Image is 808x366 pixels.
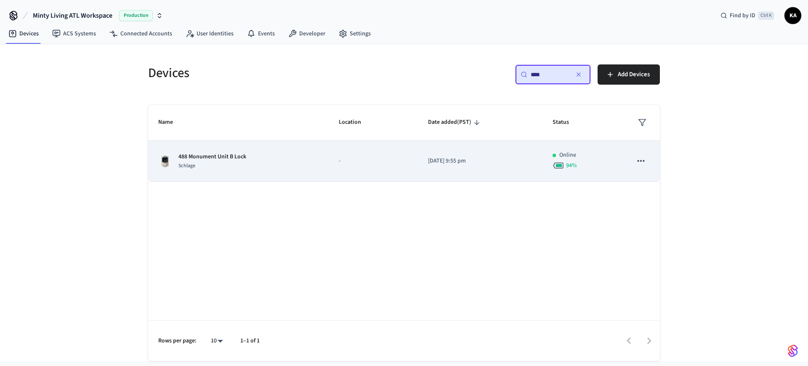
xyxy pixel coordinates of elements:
[428,157,532,166] p: [DATE] 9:55 pm
[714,8,781,23] div: Find by IDCtrl K
[730,11,755,20] span: Find by ID
[158,116,184,129] span: Name
[339,157,408,166] p: -
[618,69,650,80] span: Add Devices
[428,116,482,129] span: Date added(PST)
[103,26,179,41] a: Connected Accounts
[148,105,660,182] table: sticky table
[158,337,197,345] p: Rows per page:
[339,116,372,129] span: Location
[240,337,260,345] p: 1–1 of 1
[282,26,332,41] a: Developer
[566,161,577,170] span: 94 %
[33,11,112,21] span: Minty Living ATL Workspace
[598,64,660,85] button: Add Devices
[178,152,246,161] p: 488 Monument Unit B Lock
[207,335,227,347] div: 10
[758,11,774,20] span: Ctrl K
[788,344,798,358] img: SeamLogoGradient.69752ec5.svg
[240,26,282,41] a: Events
[119,10,153,21] span: Production
[785,8,800,23] span: KA
[179,26,240,41] a: User Identities
[148,64,399,82] h5: Devices
[158,155,172,168] img: Schlage Sense Smart Deadbolt with Camelot Trim, Front
[332,26,377,41] a: Settings
[178,162,195,169] span: Schlage
[45,26,103,41] a: ACS Systems
[559,151,576,160] p: Online
[784,7,801,24] button: KA
[553,116,580,129] span: Status
[2,26,45,41] a: Devices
